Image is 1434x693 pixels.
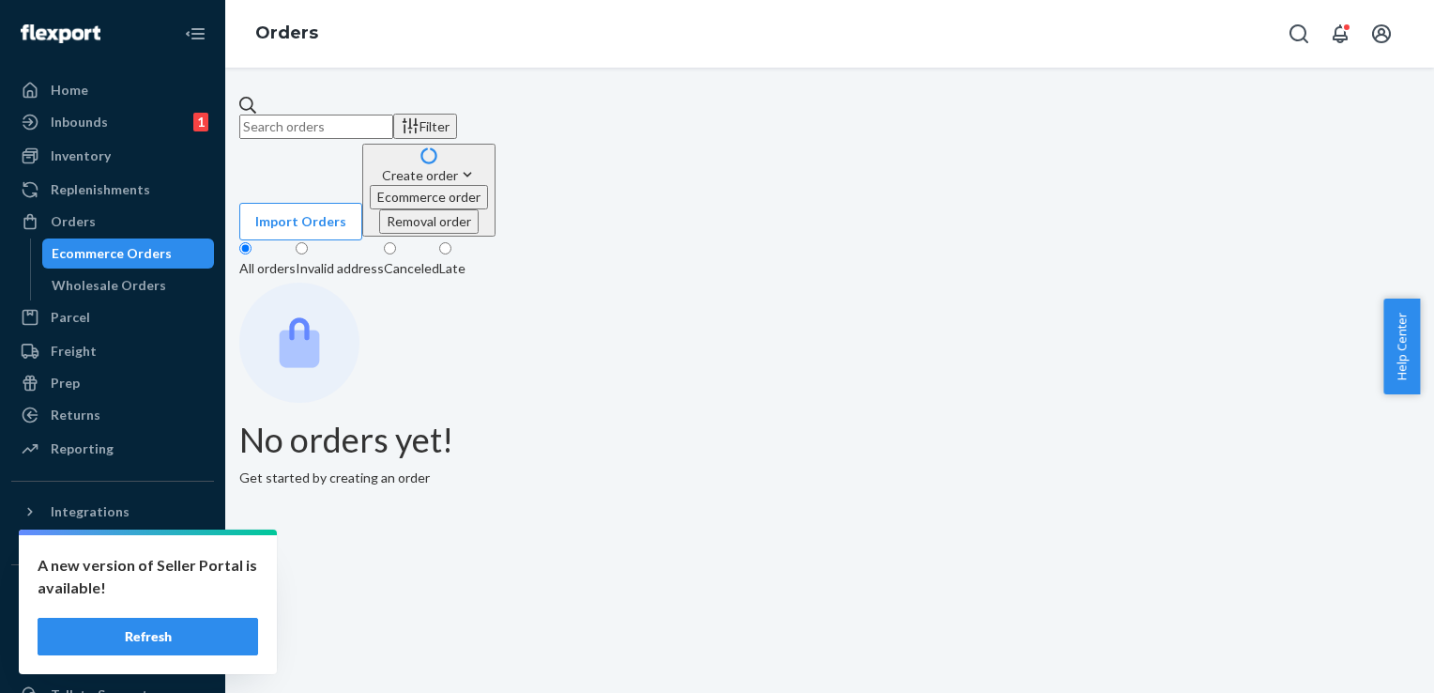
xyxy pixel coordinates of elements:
div: Integrations [51,502,130,521]
div: Create order [370,165,488,185]
a: Reporting [11,434,214,464]
button: Import Orders [239,203,362,240]
p: Get started by creating an order [239,469,1420,487]
a: Settings [11,648,214,678]
div: Inventory [51,146,111,165]
button: Open notifications [1321,15,1359,53]
div: Home [51,81,88,100]
a: Orders [11,207,214,237]
a: Inventory [11,141,214,171]
div: Prep [51,374,80,393]
button: Close Navigation [176,15,214,53]
input: Invalid address [296,242,308,254]
button: Removal order [379,209,479,234]
a: Returns [11,400,214,430]
button: Integrations [11,497,214,527]
img: Flexport logo [21,24,100,43]
a: Add Integration [11,534,214,557]
div: Freight [51,342,97,361]
a: Parcel [11,302,214,332]
div: Wholesale Orders [52,276,166,295]
ol: breadcrumbs [240,7,333,61]
input: All orders [239,242,252,254]
span: Removal order [387,213,471,229]
button: Open account menu [1363,15,1400,53]
a: Prep [11,368,214,398]
div: Filter [401,116,450,136]
button: Ecommerce order [370,185,488,209]
a: Freight [11,336,214,366]
input: Canceled [384,242,396,254]
button: Refresh [38,618,258,655]
a: Home [11,75,214,105]
a: Add Fast Tag [11,618,214,640]
div: Reporting [51,439,114,458]
div: Returns [51,406,100,424]
div: Orders [51,212,96,231]
a: Replenishments [11,175,214,205]
a: Wholesale Orders [42,270,215,300]
button: Create orderEcommerce orderRemoval order [362,144,496,237]
input: Late [439,242,451,254]
div: Parcel [51,308,90,327]
a: Orders [255,23,318,43]
div: 1 [193,113,208,131]
div: All orders [239,259,296,278]
input: Search orders [239,115,393,139]
div: Late [439,259,465,278]
a: Ecommerce Orders [42,239,215,269]
img: Empty list [239,283,359,403]
button: Fast Tags [11,580,214,610]
h1: No orders yet! [239,422,1420,459]
button: Help Center [1383,299,1420,394]
div: Invalid address [296,259,384,278]
a: Inbounds1 [11,107,214,137]
div: Ecommerce Orders [52,244,172,263]
div: Replenishments [51,180,150,199]
div: Canceled [384,259,439,278]
p: A new version of Seller Portal is available! [38,554,258,599]
div: Inbounds [51,113,108,131]
button: Open Search Box [1280,15,1318,53]
button: Filter [393,114,457,139]
span: Ecommerce order [377,189,481,205]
